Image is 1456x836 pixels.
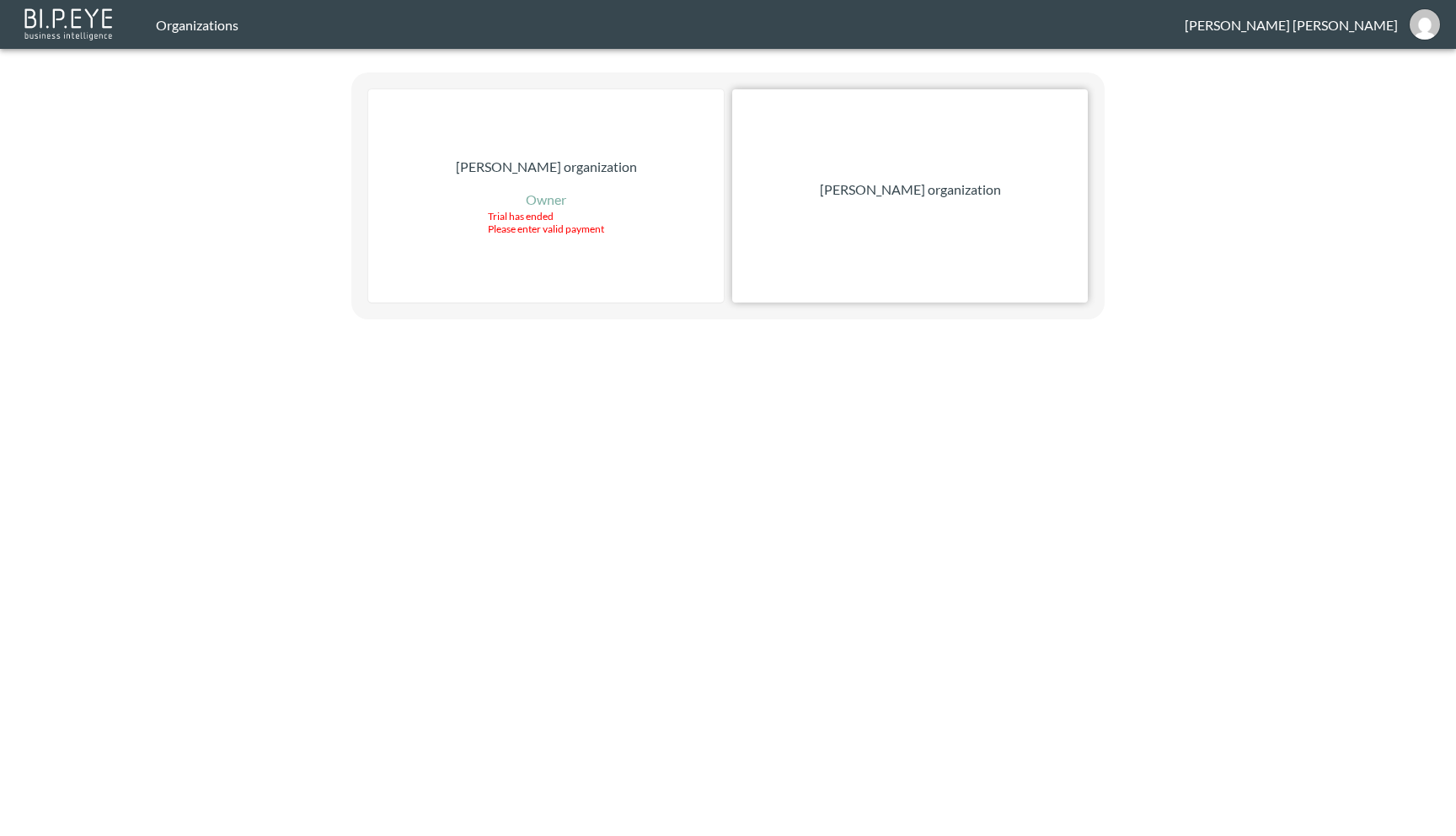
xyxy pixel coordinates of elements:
div: [PERSON_NAME] [PERSON_NAME] [1185,17,1398,33]
p: [PERSON_NAME] organization [820,180,1001,200]
img: bipeye-logo [21,4,118,42]
p: [PERSON_NAME] organization [456,157,637,177]
p: Owner [526,190,566,210]
button: ana@swap-commerce.com [1398,4,1452,45]
div: Organizations [156,17,1185,33]
div: Trial has ended Please enter valid payment [488,210,604,235]
img: 7151a5340a926b4f92da4ffde41f27b4 [1410,9,1440,40]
